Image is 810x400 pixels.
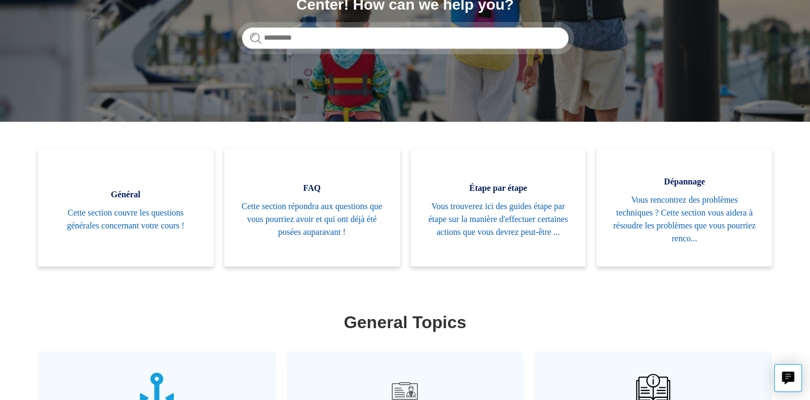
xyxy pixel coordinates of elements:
[411,149,586,266] a: Étape par étape Vous trouverez ici des guides étape par étape sur la manière d'effectuer certaine...
[54,188,198,201] span: Général
[240,200,384,239] span: Cette section répondra aux questions que vous pourriez avoir et qui ont déjà été posées auparavant !
[427,182,570,195] span: Étape par étape
[596,149,772,266] a: Dépannage Vous rencontrez des problèmes techniques ? Cette section vous aidera à résoudre les pro...
[427,200,570,239] span: Vous trouverez ici des guides étape par étape sur la manière d'effectuer certaines actions que vo...
[774,364,802,392] button: Live chat
[41,309,770,335] h1: General Topics
[242,27,569,49] input: Rechercher
[54,206,198,232] span: Cette section couvre les questions générales concernant votre cours !
[612,194,756,245] span: Vous rencontrez des problèmes techniques ? Cette section vous aidera à résoudre les problèmes que...
[224,149,400,266] a: FAQ Cette section répondra aux questions que vous pourriez avoir et qui ont déjà été posées aupar...
[612,175,756,188] span: Dépannage
[38,149,214,266] a: Général Cette section couvre les questions générales concernant votre cours !
[240,182,384,195] span: FAQ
